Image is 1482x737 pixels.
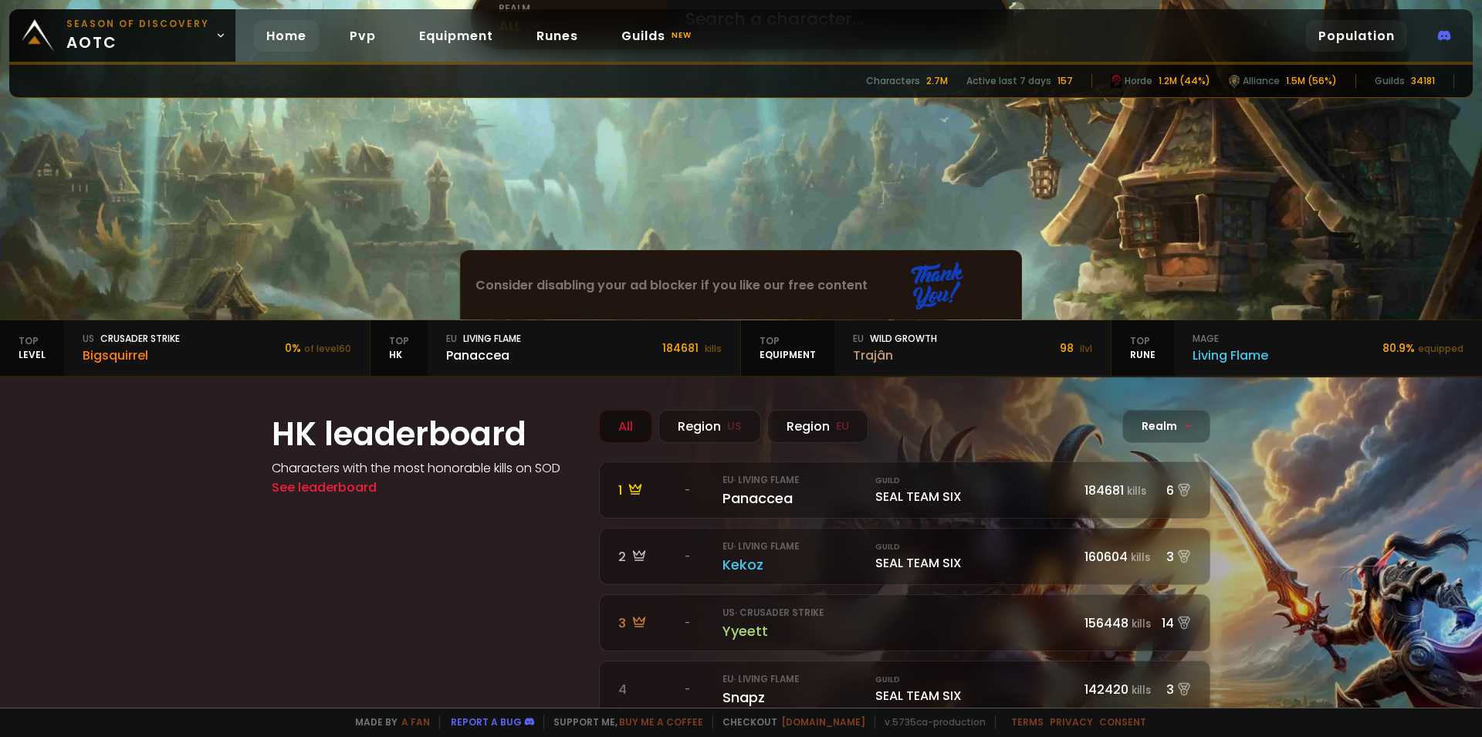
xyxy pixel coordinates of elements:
small: Season of Discovery [66,17,209,31]
a: 2 -eu· Living FlameKekoz GuildSEAL TEAM SIX160604kills3 [599,528,1210,585]
small: new [668,26,695,45]
div: 157 [1057,74,1073,88]
div: Horde [1111,74,1152,88]
div: 184681 [662,340,722,357]
div: 3 [1151,680,1191,699]
span: eu [853,332,864,346]
a: Season of Discoveryaotc [9,9,235,62]
small: of level 60 [304,342,351,355]
div: 1.2M (44%) [1159,74,1210,88]
span: - [685,483,690,497]
div: 98 [1060,340,1092,357]
div: 80.9 % [1382,340,1463,357]
div: Bigsquirrel [83,346,180,365]
span: eu [446,332,457,346]
div: Panaccea [446,346,521,365]
div: 34181 [1411,74,1435,88]
div: 3 [618,614,675,633]
small: eu · Living Flame [722,540,799,553]
a: Terms [1011,715,1044,729]
span: 160604 [1084,548,1128,566]
div: 14 [1151,614,1191,633]
div: Region [658,410,761,443]
a: TopHKeuLiving FlamePanaccea184681 kills [370,320,741,376]
small: equipped [1418,342,1463,355]
div: Kekoz [722,554,866,575]
span: Checkout [712,715,865,729]
div: equipment [741,320,834,376]
small: kills [1127,484,1146,499]
div: Characters [866,74,920,88]
span: Top [19,334,46,348]
div: Region [767,410,868,443]
div: 6 [1151,481,1191,500]
a: Privacy [1050,715,1093,729]
div: 3 [1151,547,1191,566]
div: realm [499,2,667,15]
a: TopRunemageLiving Flame80.9%equipped [1111,320,1482,376]
span: Support me, [543,715,703,729]
div: Panaccea [722,488,866,509]
a: Runes [524,20,590,52]
a: Equipment [407,20,506,52]
div: Yyeett [722,620,866,641]
span: - [685,616,690,630]
span: 184681 [1084,482,1124,499]
span: 156448 [1084,614,1128,632]
a: Report a bug [451,715,522,729]
small: Guild [875,475,1075,487]
a: See leaderboard [272,478,377,496]
div: Guilds [1375,74,1405,88]
div: SEAL TEAM SIX [875,475,1075,506]
div: Living Flame [1193,346,1268,365]
span: - [1185,418,1191,434]
small: ilvl [1080,342,1092,355]
div: Crusader Strike [83,332,180,346]
div: 2 [618,547,675,566]
div: HK [370,320,428,376]
div: Living Flame [446,332,521,346]
div: Snapz [722,687,866,708]
span: - [685,549,690,563]
span: aotc [66,17,209,54]
div: Active last 7 days [966,74,1051,88]
iframe: Advertisement [461,251,1023,320]
a: TopequipmenteuWild GrowthTrajân98 ilvl [741,320,1111,376]
div: SEAL TEAM SIX [875,674,1075,705]
small: us · Crusader Strike [722,607,824,619]
small: US [727,418,742,434]
a: [DOMAIN_NAME] [781,715,865,729]
a: Home [254,20,319,52]
div: 1.5M (56%) [1286,74,1337,88]
small: Guild [875,541,1075,553]
span: 142420 [1084,681,1128,698]
div: 1 [618,481,675,500]
div: Rune [1111,320,1174,376]
div: 4 [618,680,675,699]
a: Buy me a coffee [619,715,703,729]
small: eu · Living Flame [722,673,799,685]
a: Guildsnew [609,20,707,52]
div: Alliance [1229,74,1280,88]
span: v. 5735ca - production [875,715,986,729]
div: Realm [1122,410,1210,443]
span: us [83,332,94,346]
span: Top [1130,334,1155,348]
small: EU [836,418,849,434]
a: Pvp [337,20,388,52]
h4: Characters with the most honorable kills on SOD [272,458,580,478]
span: Made by [346,715,430,729]
span: mage [1193,332,1219,346]
div: SEAL TEAM SIX [875,541,1075,573]
small: kills [1132,683,1151,698]
small: kills [705,342,722,355]
a: Consent [1099,715,1146,729]
div: 0 % [285,340,351,357]
div: 2.7M [926,74,948,88]
span: - [685,682,690,696]
a: 4 -eu· Living FlameSnapz GuildSEAL TEAM SIX142420kills3 [599,661,1210,718]
img: horde [1111,74,1122,88]
a: a fan [401,715,430,729]
div: Wild Growth [853,332,937,346]
span: Top [760,334,816,348]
